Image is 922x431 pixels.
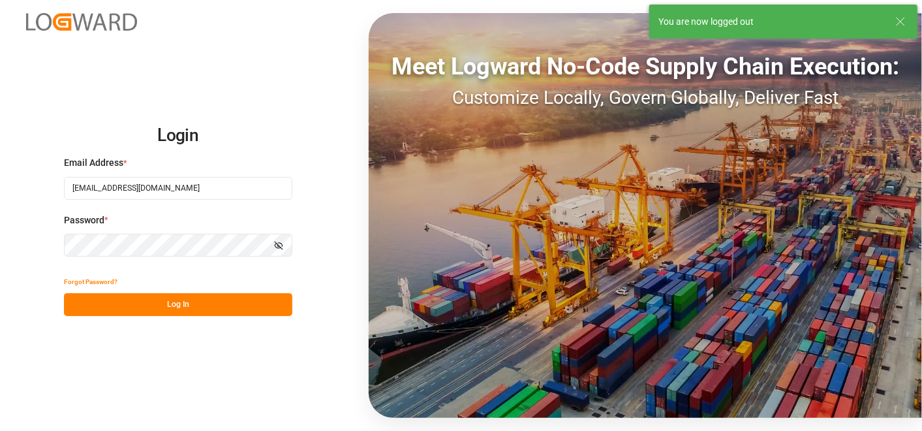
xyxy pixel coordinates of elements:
span: Password [64,214,104,227]
span: Email Address [64,156,123,170]
div: You are now logged out [658,15,883,29]
button: Log In [64,293,292,316]
input: Enter your email [64,177,292,200]
div: Meet Logward No-Code Supply Chain Execution: [369,49,922,84]
div: Customize Locally, Govern Globally, Deliver Fast [369,84,922,112]
img: Logward_new_orange.png [26,13,137,31]
button: Forgot Password? [64,270,117,293]
h2: Login [64,115,292,157]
